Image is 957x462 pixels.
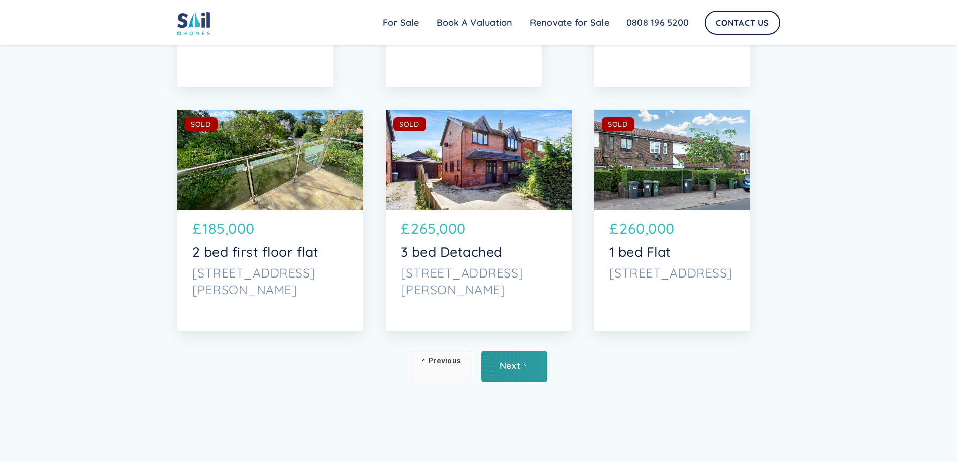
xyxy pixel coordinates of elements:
div: SOLD [191,119,211,129]
p: 260,000 [619,218,675,239]
a: 0808 196 5200 [618,13,697,33]
p: £ [609,218,619,239]
div: Previous [429,356,461,366]
p: 1 bed Flat [609,244,735,260]
a: SOLD£265,0003 bed Detached[STREET_ADDRESS][PERSON_NAME] [386,110,572,331]
a: SOLD£185,0002 bed first floor flat[STREET_ADDRESS][PERSON_NAME] [177,110,363,331]
div: Next [500,361,520,371]
p: £ [401,218,410,239]
p: 3 bed Detached [401,244,557,260]
div: SOLD [399,119,419,129]
a: For Sale [374,13,428,33]
p: [STREET_ADDRESS] [609,265,735,281]
div: List [177,351,780,382]
p: £ [192,218,202,239]
a: Renovate for Sale [521,13,618,33]
a: Book A Valuation [428,13,521,33]
a: Contact Us [705,11,780,35]
div: SOLD [608,119,628,129]
p: 265,000 [411,218,466,239]
a: SOLD£260,0001 bed Flat[STREET_ADDRESS] [594,110,750,331]
p: [STREET_ADDRESS][PERSON_NAME] [401,265,557,297]
p: 185,000 [202,218,255,239]
img: sail home logo colored [177,10,210,35]
p: 2 bed first floor flat [192,244,348,260]
p: [STREET_ADDRESS][PERSON_NAME] [192,265,348,297]
a: Previous Page [410,351,471,382]
a: Next Page [481,351,547,382]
